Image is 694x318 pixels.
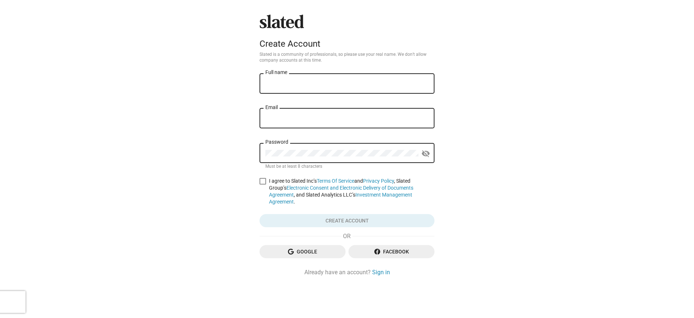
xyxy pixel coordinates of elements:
[265,164,322,170] mat-hint: Must be at least 8 characters
[372,268,390,276] a: Sign in
[363,178,394,184] a: Privacy Policy
[354,245,429,258] span: Facebook
[260,245,346,258] button: Google
[260,268,434,276] div: Already have an account?
[260,52,434,63] p: Slated is a community of professionals, so please use your real name. We don’t allow company acco...
[269,185,413,198] a: Electronic Consent and Electronic Delivery of Documents Agreement
[269,178,434,205] span: I agree to Slated Inc’s and , Slated Group’s , and Slated Analytics LLC’s .
[317,178,354,184] a: Terms Of Service
[260,15,434,52] sl-branding: Create Account
[348,245,434,258] button: Facebook
[421,148,430,159] mat-icon: visibility_off
[265,245,340,258] span: Google
[418,146,433,161] button: Show password
[260,39,434,49] div: Create Account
